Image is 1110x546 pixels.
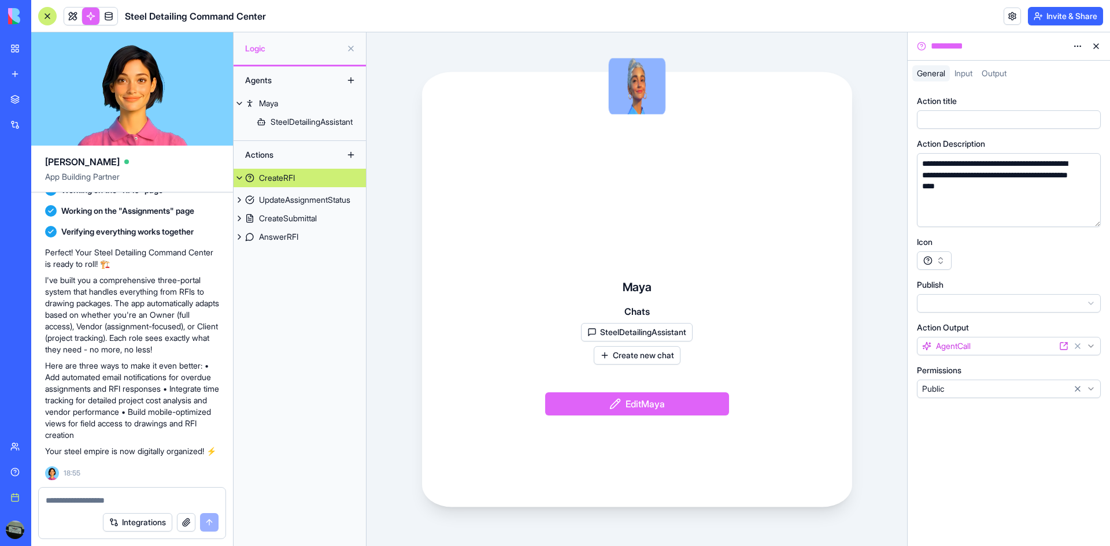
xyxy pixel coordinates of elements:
[917,365,961,376] label: Permissions
[45,466,59,480] img: Ella_00000_wcx2te.png
[917,138,985,150] label: Action Description
[234,113,366,131] a: SteelDetailingAssistant
[45,171,219,192] span: App Building Partner
[234,228,366,246] a: AnswerRFI
[125,9,266,23] h1: Steel Detailing Command Center
[624,304,650,318] span: Chats
[259,231,298,243] div: AnswerRFI
[45,274,219,355] p: I've built you a comprehensive three-portal system that handles everything from RFIs to drawing p...
[259,172,295,184] div: CreateRFI
[259,98,278,109] div: Maya
[1028,7,1103,25] button: Invite & Share
[234,169,366,187] a: CreateRFI
[45,445,219,457] p: Your steel empire is now digitally organized! ⚡
[954,68,972,78] span: Input
[61,205,194,217] span: Working on the "Assignments" page
[234,191,366,209] a: UpdateAssignmentStatus
[61,226,194,237] span: Verifying everything works together
[271,116,353,128] div: SteelDetailingAssistant
[581,323,693,341] button: SteelDetailingAssistant
[917,322,969,333] label: Action Output
[594,346,680,365] button: Create new chat
[103,513,172,532] button: Integrations
[64,469,80,478] span: 18:55
[259,194,350,206] div: UpdateAssignmentStatus
[6,521,24,539] img: ACg8ocKpHI9DR4qXfEuWhNhK9qRIDqUpSEg3BIFUaPF-kKE2T7TdmvU=s96-c
[234,209,366,228] a: CreateSubmittal
[917,236,933,248] label: Icon
[234,94,366,113] a: Maya
[245,43,342,54] span: Logic
[917,68,945,78] span: General
[917,95,957,107] label: Action title
[239,71,332,90] div: Agents
[982,68,1007,78] span: Output
[623,279,652,295] h4: Maya
[545,392,729,415] button: EditMaya
[8,8,80,24] img: logo
[45,155,120,169] span: [PERSON_NAME]
[917,279,943,291] label: Publish
[45,247,219,270] p: Perfect! Your Steel Detailing Command Center is ready to roll! 🏗️
[239,146,332,164] div: Actions
[45,360,219,441] p: Here are three ways to make it even better: • Add automated email notifications for overdue assig...
[259,213,317,224] div: CreateSubmittal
